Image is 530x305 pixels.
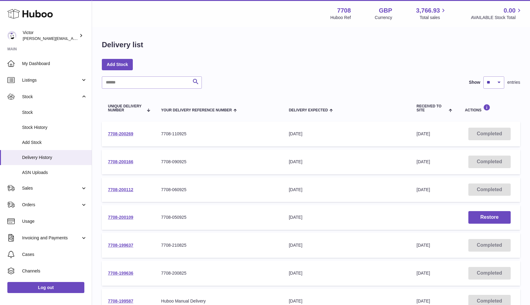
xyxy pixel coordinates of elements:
[471,15,523,21] span: AVAILABLE Stock Total
[23,30,78,41] div: Victor
[416,6,447,21] a: 3,766.93 Total sales
[22,155,87,160] span: Delivery History
[108,215,133,220] a: 7708-200109
[289,108,328,112] span: Delivery Expected
[337,6,351,15] strong: 7708
[161,242,276,248] div: 7708-210825
[289,214,404,220] div: [DATE]
[289,159,404,165] div: [DATE]
[289,187,404,193] div: [DATE]
[108,187,133,192] a: 7708-200112
[22,61,87,67] span: My Dashboard
[22,140,87,145] span: Add Stock
[102,40,143,50] h1: Delivery list
[416,6,440,15] span: 3,766.93
[375,15,392,21] div: Currency
[330,15,351,21] div: Huboo Ref
[161,187,276,193] div: 7708-060925
[161,131,276,137] div: 7708-110925
[417,299,430,303] span: [DATE]
[22,94,81,100] span: Stock
[289,242,404,248] div: [DATE]
[108,104,144,112] span: Unique Delivery Number
[102,59,133,70] a: Add Stock
[22,125,87,130] span: Stock History
[161,214,276,220] div: 7708-050925
[22,202,81,208] span: Orders
[469,79,480,85] label: Show
[417,187,430,192] span: [DATE]
[22,110,87,115] span: Stock
[161,298,276,304] div: Huboo Manual Delivery
[108,271,133,276] a: 7708-199636
[22,170,87,176] span: ASN Uploads
[420,15,447,21] span: Total sales
[289,131,404,137] div: [DATE]
[417,104,447,112] span: Received to Site
[22,218,87,224] span: Usage
[471,6,523,21] a: 0.00 AVAILABLE Stock Total
[22,185,81,191] span: Sales
[468,211,511,224] button: Restore
[108,159,133,164] a: 7708-200166
[23,36,123,41] span: [PERSON_NAME][EMAIL_ADDRESS][DOMAIN_NAME]
[7,282,84,293] a: Log out
[108,299,133,303] a: 7708-199587
[22,77,81,83] span: Listings
[161,270,276,276] div: 7708-200825
[161,108,232,112] span: Your Delivery Reference Number
[417,159,430,164] span: [DATE]
[289,270,404,276] div: [DATE]
[108,131,133,136] a: 7708-200269
[417,243,430,248] span: [DATE]
[22,235,81,241] span: Invoicing and Payments
[507,79,520,85] span: entries
[22,268,87,274] span: Channels
[161,159,276,165] div: 7708-090925
[22,252,87,257] span: Cases
[465,104,514,112] div: Actions
[289,298,404,304] div: [DATE]
[7,31,17,40] img: victor@erbology.co
[108,243,133,248] a: 7708-199637
[379,6,392,15] strong: GBP
[504,6,516,15] span: 0.00
[417,131,430,136] span: [DATE]
[417,271,430,276] span: [DATE]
